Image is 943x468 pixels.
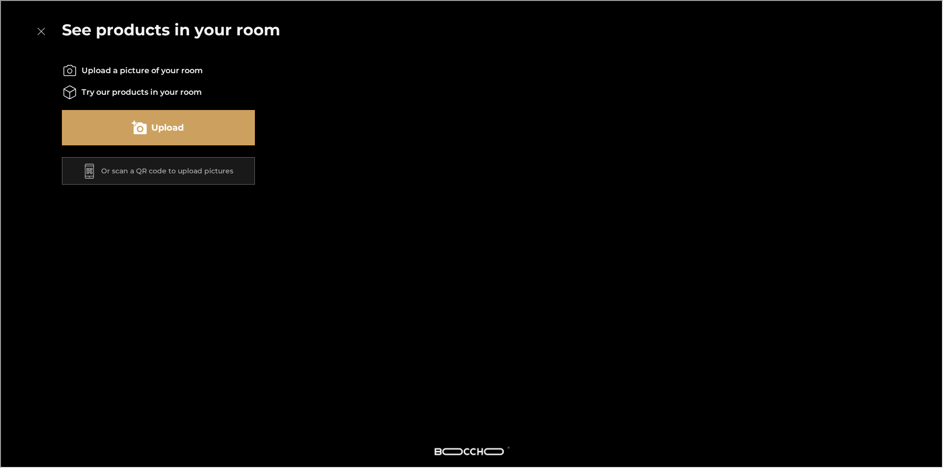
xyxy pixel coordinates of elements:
[61,156,254,184] button: Scan a QR code to upload pictures
[81,64,202,75] span: Upload a picture of your room
[150,119,183,135] label: Upload
[431,440,510,461] a: Visit Boccho homepage
[61,109,254,144] button: Upload a picture of your room
[81,86,201,97] span: Try our products in your room
[61,62,254,99] ol: Instructions
[31,22,49,39] button: Exit visualizer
